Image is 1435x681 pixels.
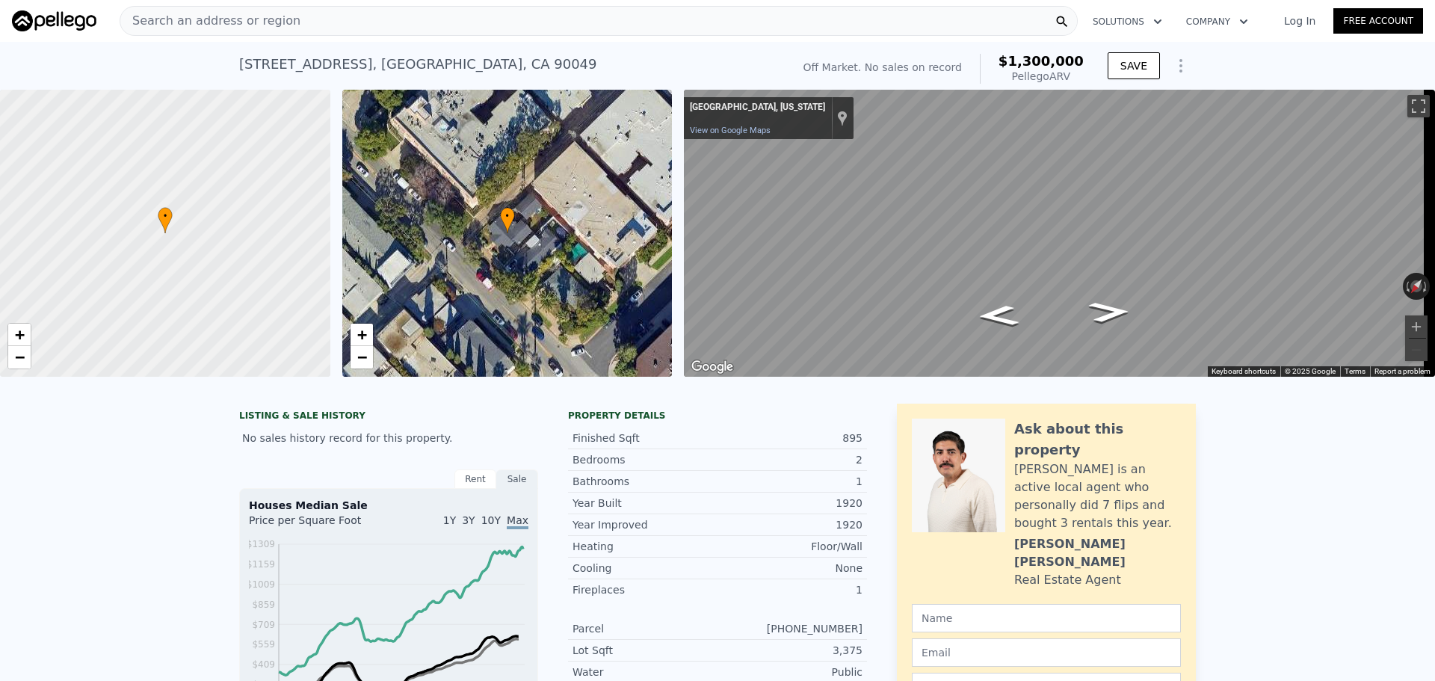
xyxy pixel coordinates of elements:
span: 3Y [462,514,475,526]
div: Real Estate Agent [1014,571,1121,589]
div: Rent [454,469,496,489]
a: Open this area in Google Maps (opens a new window) [688,357,737,377]
a: Free Account [1333,8,1423,34]
tspan: $709 [252,620,275,630]
a: View on Google Maps [690,126,771,135]
div: Bathrooms [573,474,717,489]
a: Log In [1266,13,1333,28]
div: [PERSON_NAME] is an active local agent who personally did 7 flips and bought 3 rentals this year. [1014,460,1181,532]
input: Name [912,604,1181,632]
span: $1,300,000 [999,53,1084,69]
button: Keyboard shortcuts [1212,366,1276,377]
span: © 2025 Google [1285,367,1336,375]
img: Pellego [12,10,96,31]
div: Street View [684,90,1435,377]
div: • [158,207,173,233]
div: [PERSON_NAME] [PERSON_NAME] [1014,535,1181,571]
path: Go Northeast [960,301,1036,331]
div: Parcel [573,621,717,636]
div: Fireplaces [573,582,717,597]
span: • [158,209,173,223]
div: Ask about this property [1014,419,1181,460]
div: [GEOGRAPHIC_DATA], [US_STATE] [690,102,825,114]
div: Bedrooms [573,452,717,467]
div: Property details [568,410,867,422]
tspan: $409 [252,659,275,670]
div: Houses Median Sale [249,498,528,513]
span: Search an address or region [120,12,300,30]
div: Year Improved [573,517,717,532]
div: Floor/Wall [717,539,862,554]
a: Report a problem [1374,367,1431,375]
button: Solutions [1081,8,1174,35]
a: Zoom out [351,346,373,369]
span: Max [507,514,528,529]
div: Finished Sqft [573,431,717,446]
img: Google [688,357,737,377]
span: − [15,348,25,366]
button: Toggle fullscreen view [1407,95,1430,117]
div: 1 [717,474,862,489]
div: Lot Sqft [573,643,717,658]
div: 1 [717,582,862,597]
div: Price per Square Foot [249,513,389,537]
a: Terms (opens in new tab) [1345,367,1365,375]
input: Email [912,638,1181,667]
span: 10Y [481,514,501,526]
div: 1920 [717,496,862,511]
div: [PHONE_NUMBER] [717,621,862,636]
span: + [15,325,25,344]
div: Pellego ARV [999,69,1084,84]
div: Sale [496,469,538,489]
button: Rotate counterclockwise [1403,273,1411,300]
button: Zoom out [1405,339,1428,361]
a: Zoom in [351,324,373,346]
div: Map [684,90,1435,377]
div: No sales history record for this property. [239,425,538,452]
div: 3,375 [717,643,862,658]
a: Show location on map [837,110,848,126]
div: Year Built [573,496,717,511]
a: Zoom in [8,324,31,346]
span: − [357,348,366,366]
button: Show Options [1166,51,1196,81]
button: Company [1174,8,1260,35]
tspan: $559 [252,639,275,650]
div: 2 [717,452,862,467]
tspan: $1009 [247,579,275,590]
div: None [717,561,862,576]
tspan: $859 [252,600,275,610]
div: Heating [573,539,717,554]
span: + [357,325,366,344]
button: SAVE [1108,52,1160,79]
span: 1Y [443,514,456,526]
div: Off Market. No sales on record [803,60,962,75]
a: Zoom out [8,346,31,369]
div: LISTING & SALE HISTORY [239,410,538,425]
button: Reset the view [1404,272,1429,301]
button: Zoom in [1405,315,1428,338]
div: 895 [717,431,862,446]
path: Go Southwest [1071,297,1147,327]
button: Rotate clockwise [1422,273,1431,300]
div: • [500,207,515,233]
div: Water [573,665,717,680]
div: 1920 [717,517,862,532]
tspan: $1159 [247,559,275,570]
div: [STREET_ADDRESS] , [GEOGRAPHIC_DATA] , CA 90049 [239,54,597,75]
div: Public [717,665,862,680]
span: • [500,209,515,223]
div: Cooling [573,561,717,576]
tspan: $1309 [247,539,275,549]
